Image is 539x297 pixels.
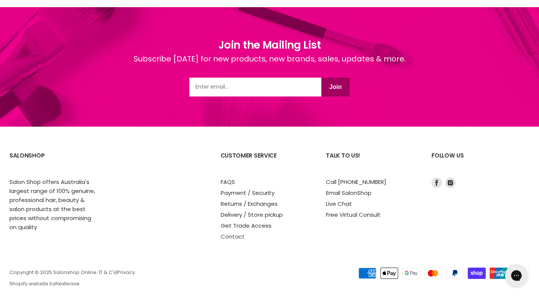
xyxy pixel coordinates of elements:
a: Delivery / Store pickup [221,211,283,219]
input: Email [189,78,321,96]
a: T & C's [100,269,116,276]
a: FAQS [221,178,235,186]
div: Subscribe [DATE] for new products, new brands, sales, updates & more. [134,53,406,78]
a: Get Trade Access [221,222,272,230]
iframe: Gorgias live chat messenger [501,262,531,289]
a: Payment / Security [221,189,275,197]
h2: Talk to us! [326,146,416,178]
h2: SalonShop [9,146,100,178]
p: Copyright © 2025 Salonshop Online. | | Shopify website by [9,270,317,287]
a: Call [PHONE_NUMBER] [326,178,386,186]
a: Email SalonShop [326,189,372,197]
button: Join [321,78,350,96]
a: Live Chat [326,200,352,208]
p: Salon Shop offers Australia's largest range of 100% genuine, professional hair, beauty & salon pr... [9,178,100,232]
a: Free Virtual Consult [326,211,381,219]
a: Nextwave [55,280,80,287]
h1: Join the Mailing List [134,37,406,53]
a: Returns / Exchanges [221,200,278,208]
h2: Follow us [432,146,530,178]
h2: Customer Service [221,146,311,178]
a: Privacy [117,269,135,276]
a: Contact [221,233,245,240]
